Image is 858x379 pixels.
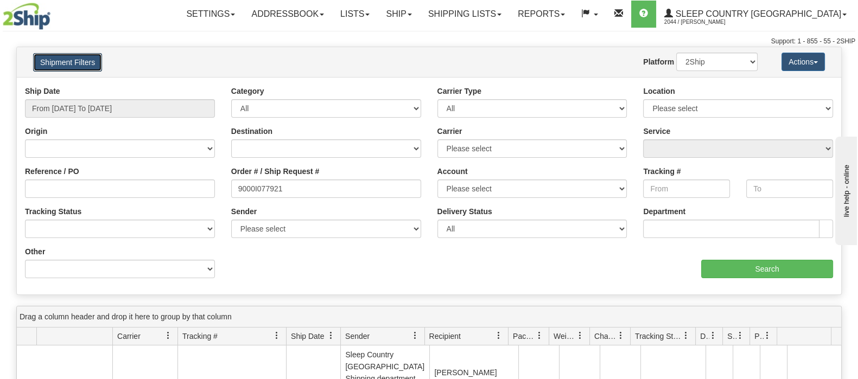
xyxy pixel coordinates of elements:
[833,134,857,245] iframe: chat widget
[643,86,675,97] label: Location
[643,126,670,137] label: Service
[25,246,45,257] label: Other
[700,331,709,342] span: Delivery Status
[291,331,324,342] span: Ship Date
[243,1,332,28] a: Addressbook
[490,326,508,345] a: Recipient filter column settings
[571,326,589,345] a: Weight filter column settings
[378,1,420,28] a: Ship
[731,326,749,345] a: Shipment Issues filter column settings
[643,179,730,198] input: From
[231,86,264,97] label: Category
[8,9,100,17] div: live help - online
[704,326,722,345] a: Delivery Status filter column settings
[322,326,340,345] a: Ship Date filter column settings
[513,331,536,342] span: Packages
[429,331,461,342] span: Recipient
[117,331,141,342] span: Carrier
[332,1,378,28] a: Lists
[656,1,855,28] a: Sleep Country [GEOGRAPHIC_DATA] 2044 / [PERSON_NAME]
[664,17,746,28] span: 2044 / [PERSON_NAME]
[530,326,549,345] a: Packages filter column settings
[437,166,468,177] label: Account
[25,86,60,97] label: Ship Date
[746,179,833,198] input: To
[510,1,573,28] a: Reports
[635,331,682,342] span: Tracking Status
[182,331,218,342] span: Tracking #
[643,56,674,67] label: Platform
[437,206,492,217] label: Delivery Status
[673,9,841,18] span: Sleep Country [GEOGRAPHIC_DATA]
[701,260,833,278] input: Search
[677,326,695,345] a: Tracking Status filter column settings
[727,331,736,342] span: Shipment Issues
[754,331,764,342] span: Pickup Status
[781,53,825,71] button: Actions
[3,3,50,30] img: logo2044.jpg
[231,126,272,137] label: Destination
[17,306,841,327] div: grid grouping header
[406,326,424,345] a: Sender filter column settings
[420,1,510,28] a: Shipping lists
[231,166,320,177] label: Order # / Ship Request #
[437,126,462,137] label: Carrier
[3,37,855,46] div: Support: 1 - 855 - 55 - 2SHIP
[25,126,47,137] label: Origin
[594,331,617,342] span: Charge
[437,86,481,97] label: Carrier Type
[345,331,370,342] span: Sender
[554,331,576,342] span: Weight
[268,326,286,345] a: Tracking # filter column settings
[25,206,81,217] label: Tracking Status
[643,166,681,177] label: Tracking #
[178,1,243,28] a: Settings
[159,326,177,345] a: Carrier filter column settings
[612,326,630,345] a: Charge filter column settings
[643,206,685,217] label: Department
[758,326,777,345] a: Pickup Status filter column settings
[25,166,79,177] label: Reference / PO
[33,53,102,72] button: Shipment Filters
[231,206,257,217] label: Sender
